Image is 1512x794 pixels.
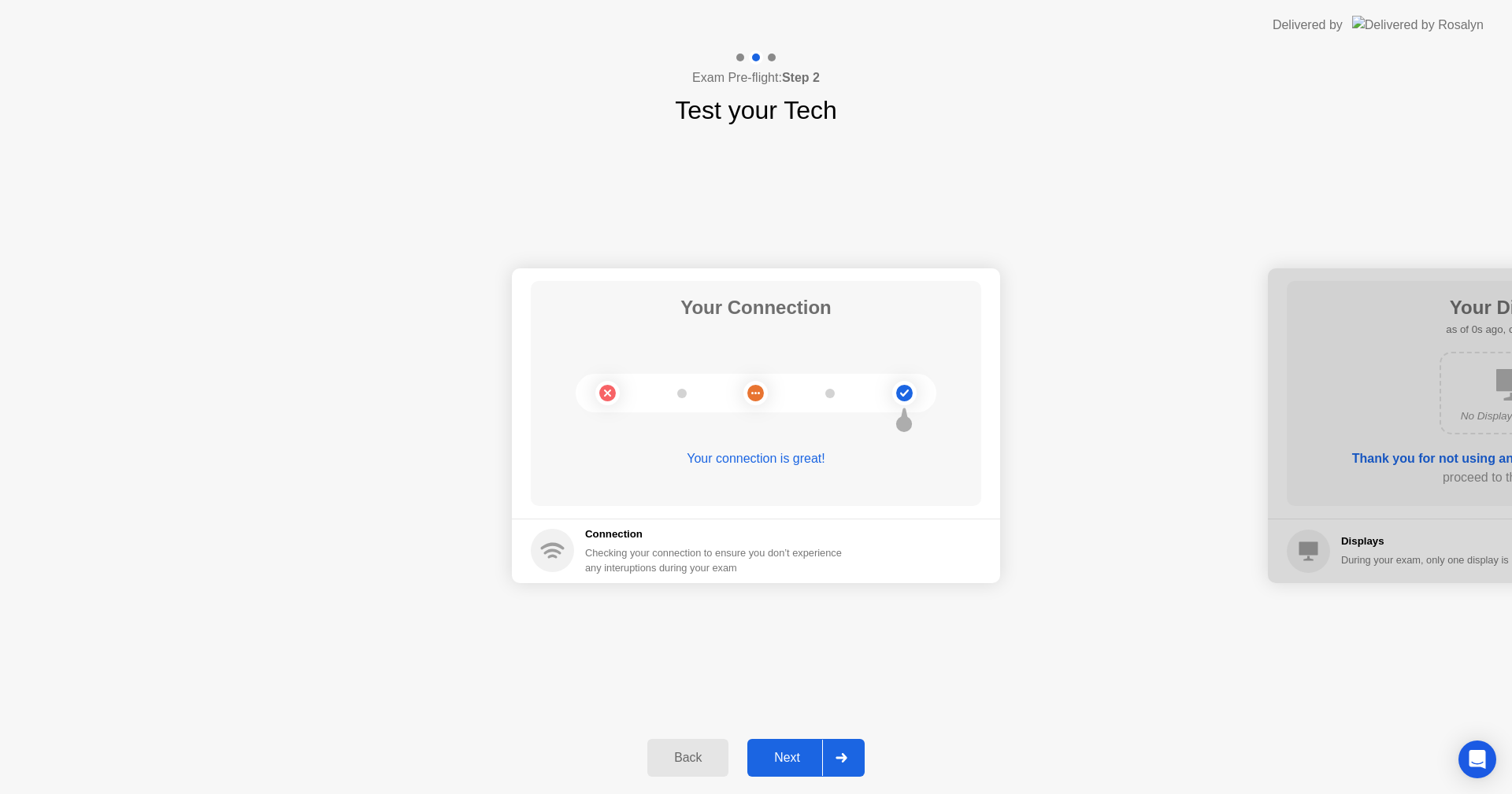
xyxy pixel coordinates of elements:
[747,739,865,777] button: Next
[531,449,981,468] div: Your connection is great!
[585,545,851,575] div: Checking your connection to ensure you don’t experience any interuptions during your exam
[585,526,851,542] h5: Connection
[680,294,832,322] h1: Your Connection
[1352,16,1484,34] img: Delivered by Rosalyn
[752,751,822,765] div: Next
[692,68,820,87] h4: Exam Pre-flight:
[782,71,820,84] b: Step 2
[675,91,837,129] h1: Test your Tech
[647,739,728,777] button: Back
[652,751,724,765] div: Back
[1273,16,1343,35] div: Delivered by
[1458,740,1496,778] div: Open Intercom Messenger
